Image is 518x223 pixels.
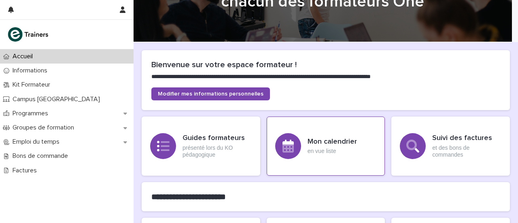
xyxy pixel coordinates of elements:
font: Factures [13,167,37,174]
font: Emploi du temps [13,138,59,145]
font: Bienvenue sur votre espace formateur ! [151,61,297,69]
font: et des bons de commandes [432,144,469,158]
a: Mon calendrieren vue liste [267,117,385,176]
a: Suivi des factureset des bons de commandes [391,117,510,176]
img: K0CqGN7SDeD6s4JG8KQk [6,26,51,42]
font: Kit Formateur [13,81,50,88]
font: Programmes [13,110,48,117]
font: Modifier mes informations personnelles [158,91,263,97]
font: Mon calendrier [308,138,357,145]
font: Informations [13,67,47,74]
font: Guides formateurs [183,134,245,142]
font: Bons de commande [13,153,68,159]
font: présenté lors du KO pédagogique [183,144,233,158]
a: Modifier mes informations personnelles [151,87,270,100]
font: Groupes de formation [13,124,74,131]
font: Accueil [13,53,33,59]
font: Suivi des factures [432,134,492,142]
a: Guides formateursprésenté lors du KO pédagogique [142,117,260,176]
font: en vue liste [308,148,336,154]
font: Campus [GEOGRAPHIC_DATA] [13,96,100,102]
